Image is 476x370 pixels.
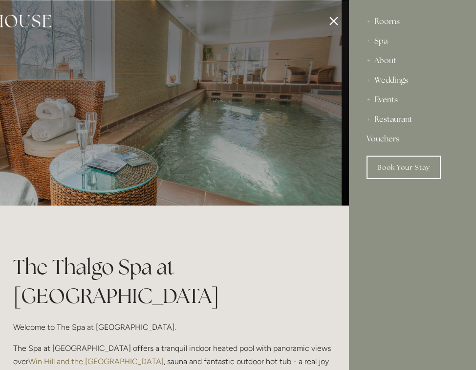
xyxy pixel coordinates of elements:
[367,90,458,110] div: Events
[367,70,458,90] div: Weddings
[367,51,458,70] div: About
[367,129,458,149] a: Vouchers
[367,156,441,179] a: Book Your Stay
[367,110,458,129] div: Restaurant
[367,31,458,51] div: Spa
[367,12,458,31] div: Rooms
